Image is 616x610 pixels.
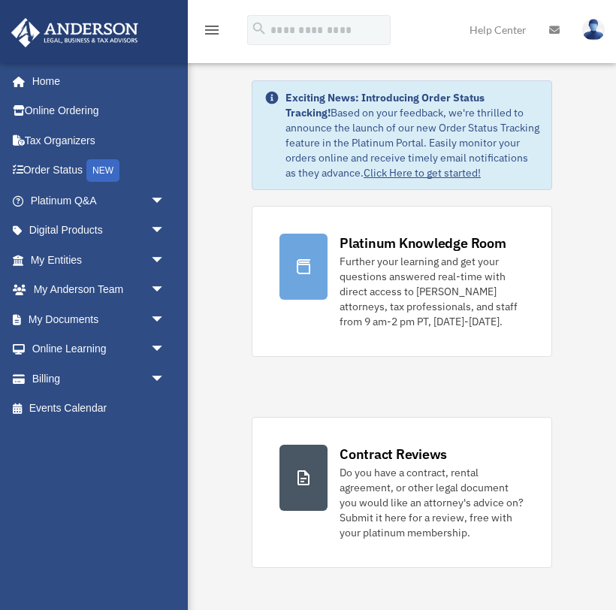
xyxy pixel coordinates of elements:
[11,156,188,186] a: Order StatusNEW
[11,96,188,126] a: Online Ordering
[340,234,506,252] div: Platinum Knowledge Room
[150,245,180,276] span: arrow_drop_down
[11,394,188,424] a: Events Calendar
[150,275,180,306] span: arrow_drop_down
[150,216,180,246] span: arrow_drop_down
[340,465,524,540] div: Do you have a contract, rental agreement, or other legal document you would like an attorney's ad...
[285,90,539,180] div: Based on your feedback, we're thrilled to announce the launch of our new Order Status Tracking fe...
[285,91,485,119] strong: Exciting News: Introducing Order Status Tracking!
[11,304,188,334] a: My Documentsarrow_drop_down
[340,445,447,464] div: Contract Reviews
[340,254,524,329] div: Further your learning and get your questions answered real-time with direct access to [PERSON_NAM...
[11,186,188,216] a: Platinum Q&Aarrow_drop_down
[11,245,188,275] a: My Entitiesarrow_drop_down
[11,216,188,246] a: Digital Productsarrow_drop_down
[150,334,180,365] span: arrow_drop_down
[86,159,119,182] div: NEW
[150,186,180,216] span: arrow_drop_down
[203,26,221,39] a: menu
[203,21,221,39] i: menu
[11,66,180,96] a: Home
[252,417,552,568] a: Contract Reviews Do you have a contract, rental agreement, or other legal document you would like...
[11,364,188,394] a: Billingarrow_drop_down
[582,19,605,41] img: User Pic
[11,334,188,364] a: Online Learningarrow_drop_down
[150,364,180,394] span: arrow_drop_down
[252,206,552,357] a: Platinum Knowledge Room Further your learning and get your questions answered real-time with dire...
[251,20,267,37] i: search
[11,125,188,156] a: Tax Organizers
[364,166,481,180] a: Click Here to get started!
[150,304,180,335] span: arrow_drop_down
[11,275,188,305] a: My Anderson Teamarrow_drop_down
[7,18,143,47] img: Anderson Advisors Platinum Portal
